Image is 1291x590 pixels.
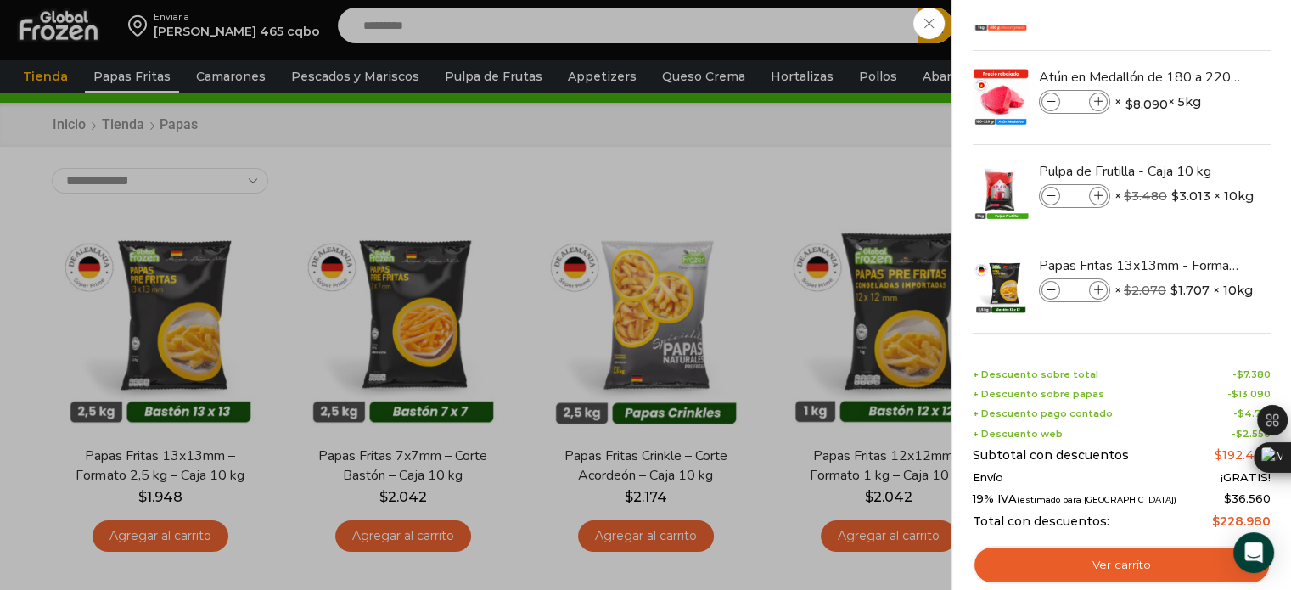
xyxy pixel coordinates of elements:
span: ¡GRATIS! [1221,471,1271,485]
input: Product quantity [1062,93,1087,111]
span: - [1233,408,1271,419]
bdi: 13.090 [1232,388,1271,400]
span: $ [1125,96,1133,113]
span: × × 10kg [1114,184,1254,208]
bdi: 3.013 [1171,188,1210,205]
a: Ver carrito [973,546,1271,585]
span: $ [1215,447,1222,463]
span: Subtotal con descuentos [973,448,1129,463]
span: × × 10kg [1114,278,1253,302]
span: + Descuento sobre total [973,369,1098,380]
bdi: 1.707 [1170,282,1210,299]
input: Product quantity [1062,187,1087,205]
bdi: 4.710 [1238,407,1271,419]
span: + Descuento sobre papas [973,389,1104,400]
span: $ [1124,283,1131,298]
span: + Descuento pago contado [973,408,1113,419]
span: Envío [973,471,1003,485]
span: 19% IVA [973,492,1176,506]
span: $ [1224,492,1232,505]
div: Open Intercom Messenger [1233,532,1274,573]
bdi: 8.090 [1125,96,1168,113]
span: + Descuento web [973,429,1063,440]
span: $ [1237,368,1243,380]
bdi: 7.380 [1237,368,1271,380]
bdi: 2.550 [1236,428,1271,440]
bdi: 228.980 [1212,514,1271,529]
bdi: 2.070 [1124,283,1166,298]
span: $ [1171,188,1179,205]
bdi: 192.420 [1215,447,1271,463]
input: Product quantity [1062,281,1087,300]
span: $ [1238,407,1244,419]
small: (estimado para [GEOGRAPHIC_DATA]) [1017,495,1176,504]
bdi: 3.480 [1124,188,1167,204]
span: - [1232,369,1271,380]
span: - [1227,389,1271,400]
span: $ [1236,428,1243,440]
span: Total con descuentos: [973,514,1109,529]
span: $ [1124,188,1131,204]
span: 36.560 [1224,492,1271,505]
a: Pulpa de Frutilla - Caja 10 kg [1039,162,1241,181]
span: $ [1170,282,1178,299]
a: Atún en Medallón de 180 a 220 g- Caja 5 kg [1039,68,1241,87]
span: × × 5kg [1114,90,1201,114]
span: $ [1212,514,1220,529]
span: - [1232,429,1271,440]
a: Papas Fritas 13x13mm - Formato 2,5 kg - Caja 10 kg [1039,256,1241,275]
span: $ [1232,388,1238,400]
